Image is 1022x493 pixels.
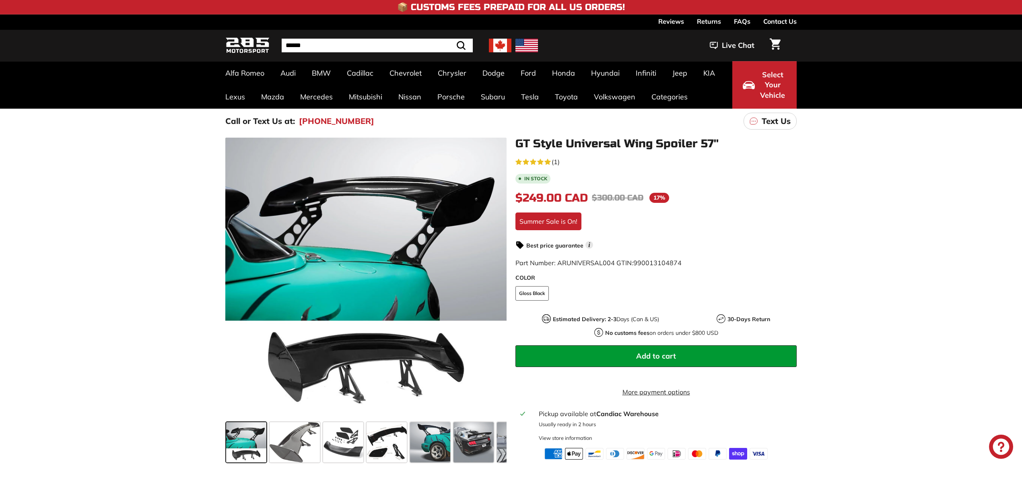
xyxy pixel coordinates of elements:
[762,115,791,127] p: Text Us
[633,259,682,267] span: 990013104874
[643,85,696,109] a: Categories
[732,61,797,109] button: Select Your Vehicle
[668,448,686,459] img: ideal
[688,448,706,459] img: master
[515,345,797,367] button: Add to cart
[636,351,676,361] span: Add to cart
[515,274,797,282] label: COLOR
[299,115,374,127] a: [PHONE_NUMBER]
[539,409,792,419] div: Pickup available at
[225,36,270,55] img: Logo_285_Motorsport_areodynamics_components
[606,448,624,459] img: diners_club
[217,61,272,85] a: Alfa Romeo
[734,14,750,28] a: FAQs
[515,212,581,230] div: Summer Sale is On!
[585,241,593,249] span: i
[225,115,295,127] p: Call or Text Us at:
[473,85,513,109] a: Subaru
[547,85,586,109] a: Toyota
[553,315,659,324] p: Days (Can & US)
[429,85,473,109] a: Porsche
[292,85,341,109] a: Mercedes
[664,61,695,85] a: Jeep
[474,61,513,85] a: Dodge
[253,85,292,109] a: Mazda
[592,193,643,203] span: $300.00 CAD
[744,113,797,130] a: Text Us
[513,85,547,109] a: Tesla
[605,329,718,337] p: on orders under $800 USD
[596,410,659,418] strong: Candiac Warehouse
[430,61,474,85] a: Chrysler
[729,448,747,459] img: shopify_pay
[727,316,770,323] strong: 30-Days Return
[765,32,785,59] a: Cart
[987,435,1016,461] inbox-online-store-chat: Shopify online store chat
[647,448,665,459] img: google_pay
[282,39,473,52] input: Search
[339,61,381,85] a: Cadillac
[544,61,583,85] a: Honda
[217,85,253,109] a: Lexus
[763,14,797,28] a: Contact Us
[626,448,645,459] img: discover
[524,176,547,181] b: In stock
[695,61,723,85] a: KIA
[759,70,786,101] span: Select Your Vehicle
[515,191,588,205] span: $249.00 CAD
[539,421,792,428] p: Usually ready in 2 hours
[515,387,797,397] a: More payment options
[750,448,768,459] img: visa
[515,259,682,267] span: Part Number: ARUNIVERSAL004 GTIN:
[515,156,797,167] a: 5.0 rating (1 votes)
[341,85,390,109] a: Mitsubishi
[539,434,592,442] div: View store information
[397,2,625,12] h4: 📦 Customs Fees Prepaid for All US Orders!
[586,85,643,109] a: Volkswagen
[544,448,563,459] img: american_express
[628,61,664,85] a: Infiniti
[526,242,583,249] strong: Best price guarantee
[552,157,560,167] span: (1)
[649,193,669,203] span: 17%
[697,14,721,28] a: Returns
[304,61,339,85] a: BMW
[699,35,765,56] button: Live Chat
[709,448,727,459] img: paypal
[390,85,429,109] a: Nissan
[722,40,754,51] span: Live Chat
[272,61,304,85] a: Audi
[585,448,604,459] img: bancontact
[658,14,684,28] a: Reviews
[583,61,628,85] a: Hyundai
[515,138,797,150] h1: GT Style Universal Wing Spoiler 57''
[381,61,430,85] a: Chevrolet
[553,316,616,323] strong: Estimated Delivery: 2-3
[513,61,544,85] a: Ford
[605,329,649,336] strong: No customs fees
[565,448,583,459] img: apple_pay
